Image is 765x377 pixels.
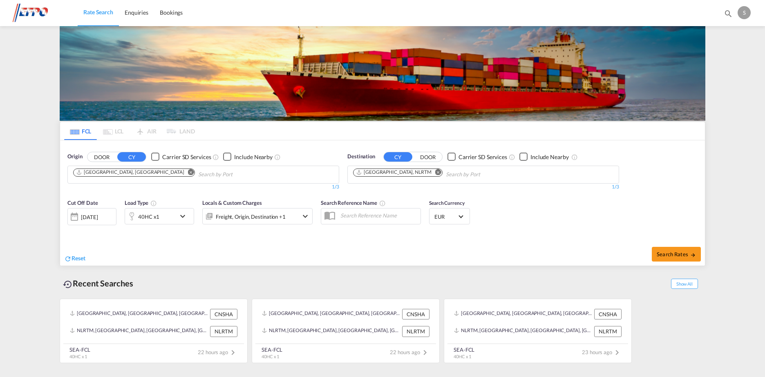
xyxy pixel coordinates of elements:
[262,346,282,353] div: SEA-FCL
[434,213,457,220] span: EUR
[234,153,273,161] div: Include Nearby
[657,251,696,257] span: Search Rates
[76,169,184,176] div: Shanghai, CNSHA
[530,153,569,161] div: Include Nearby
[138,211,159,222] div: 40HC x1
[446,168,523,181] input: Chips input.
[67,208,116,225] div: [DATE]
[454,354,471,359] span: 40HC x 1
[63,279,73,289] md-icon: icon-backup-restore
[652,247,701,262] button: Search Ratesicon-arrow-right
[690,252,696,258] md-icon: icon-arrow-right
[125,200,157,206] span: Load Type
[347,184,619,191] div: 1/3
[454,346,474,353] div: SEA-FCL
[69,346,90,353] div: SEA-FCL
[67,224,74,235] md-datepicker: Select
[384,152,412,162] button: CY
[300,211,310,221] md-icon: icon-chevron-down
[454,326,592,337] div: NLRTM, Rotterdam, Netherlands, Western Europe, Europe
[76,169,186,176] div: Press delete to remove this chip.
[347,153,375,161] span: Destination
[125,9,148,16] span: Enquiries
[262,354,279,359] span: 40HC x 1
[202,200,262,206] span: Locals & Custom Charges
[454,309,592,319] div: CNSHA, Shanghai, China, Greater China & Far East Asia, Asia Pacific
[182,169,195,177] button: Remove
[198,349,238,355] span: 22 hours ago
[60,274,136,293] div: Recent Searches
[69,354,87,359] span: 40HC x 1
[223,153,273,161] md-checkbox: Checkbox No Ink
[67,184,339,191] div: 1/3
[151,153,211,161] md-checkbox: Checkbox No Ink
[210,309,237,319] div: CNSHA
[402,326,429,337] div: NLRTM
[198,168,276,181] input: Chips input.
[434,211,465,222] md-select: Select Currency: € EUREuro
[738,6,751,19] div: s
[571,154,578,160] md-icon: Unchecked: Ignores neighbouring ports when fetching rates.Checked : Includes neighbouring ports w...
[64,122,97,140] md-tab-item: FCL
[87,152,116,162] button: DOOR
[64,254,85,263] div: icon-refreshReset
[178,211,192,221] md-icon: icon-chevron-down
[594,309,622,319] div: CNSHA
[162,153,211,161] div: Carrier SD Services
[420,348,430,357] md-icon: icon-chevron-right
[379,200,386,206] md-icon: Your search will be saved by the below given name
[67,200,98,206] span: Cut Off Date
[60,26,705,121] img: LCL+%26+FCL+BACKGROUND.png
[321,200,386,206] span: Search Reference Name
[262,309,400,319] div: CNSHA, Shanghai, China, Greater China & Far East Asia, Asia Pacific
[212,154,219,160] md-icon: Unchecked: Search for CY (Container Yard) services for all selected carriers.Checked : Search for...
[724,9,733,21] div: icon-magnify
[252,299,440,363] recent-search-card: [GEOGRAPHIC_DATA], [GEOGRAPHIC_DATA], [GEOGRAPHIC_DATA], [GEOGRAPHIC_DATA] & [GEOGRAPHIC_DATA], [...
[336,209,421,222] input: Search Reference Name
[210,326,237,337] div: NLRTM
[67,153,82,161] span: Origin
[64,255,72,262] md-icon: icon-refresh
[612,348,622,357] md-icon: icon-chevron-right
[519,153,569,161] md-checkbox: Checkbox No Ink
[125,208,194,224] div: 40HC x1icon-chevron-down
[70,326,208,337] div: NLRTM, Rotterdam, Netherlands, Western Europe, Europe
[274,154,281,160] md-icon: Unchecked: Ignores neighbouring ports when fetching rates.Checked : Includes neighbouring ports w...
[671,279,698,289] span: Show All
[60,140,705,266] div: OriginDOOR CY Checkbox No InkUnchecked: Search for CY (Container Yard) services for all selected ...
[160,9,183,16] span: Bookings
[447,153,507,161] md-checkbox: Checkbox No Ink
[64,122,195,140] md-pagination-wrapper: Use the left and right arrow keys to navigate between tabs
[724,9,733,18] md-icon: icon-magnify
[262,326,400,337] div: NLRTM, Rotterdam, Netherlands, Western Europe, Europe
[83,9,113,16] span: Rate Search
[402,309,429,319] div: CNSHA
[459,153,507,161] div: Carrier SD Services
[414,152,442,162] button: DOOR
[594,326,622,337] div: NLRTM
[582,349,622,355] span: 23 hours ago
[390,349,430,355] span: 22 hours ago
[72,255,85,262] span: Reset
[356,169,432,176] div: Rotterdam, NLRTM
[429,200,465,206] span: Search Currency
[228,348,238,357] md-icon: icon-chevron-right
[150,200,157,206] md-icon: icon-information-outline
[202,208,313,224] div: Freight Origin Destination Factory Stuffingicon-chevron-down
[70,309,208,319] div: CNSHA, Shanghai, China, Greater China & Far East Asia, Asia Pacific
[430,169,442,177] button: Remove
[12,4,67,22] img: d38966e06f5511efa686cdb0e1f57a29.png
[352,166,527,181] md-chips-wrap: Chips container. Use arrow keys to select chips.
[117,152,146,162] button: CY
[216,211,286,222] div: Freight Origin Destination Factory Stuffing
[60,299,248,363] recent-search-card: [GEOGRAPHIC_DATA], [GEOGRAPHIC_DATA], [GEOGRAPHIC_DATA], [GEOGRAPHIC_DATA] & [GEOGRAPHIC_DATA], [...
[81,213,98,221] div: [DATE]
[444,299,632,363] recent-search-card: [GEOGRAPHIC_DATA], [GEOGRAPHIC_DATA], [GEOGRAPHIC_DATA], [GEOGRAPHIC_DATA] & [GEOGRAPHIC_DATA], [...
[356,169,433,176] div: Press delete to remove this chip.
[72,166,279,181] md-chips-wrap: Chips container. Use arrow keys to select chips.
[509,154,515,160] md-icon: Unchecked: Search for CY (Container Yard) services for all selected carriers.Checked : Search for...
